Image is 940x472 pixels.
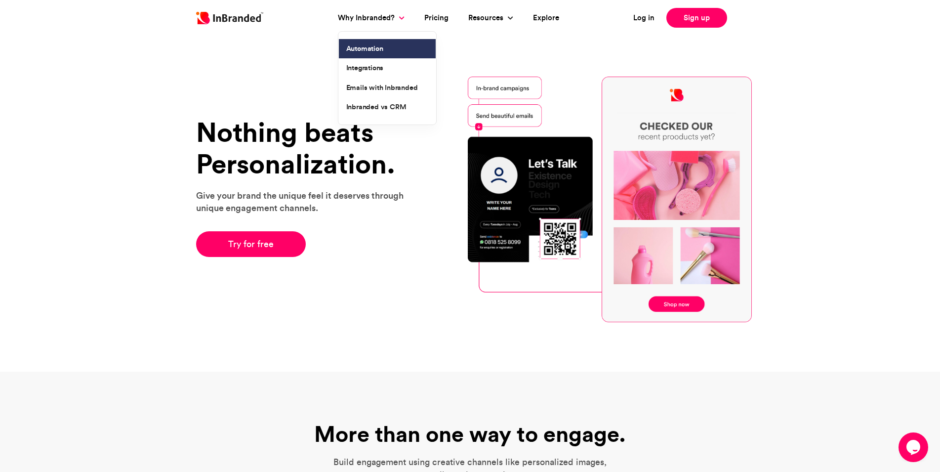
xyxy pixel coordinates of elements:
[339,39,436,59] a: Automation
[297,421,643,447] h1: More than one way to engage.
[196,117,416,179] h1: Nothing beats Personalization.
[533,12,559,24] a: Explore
[666,8,727,28] a: Sign up
[339,58,436,78] a: Integrations
[424,12,449,24] a: Pricing
[899,432,930,462] iframe: chat widget
[339,97,436,117] a: Inbranded vs CRM
[338,12,397,24] a: Why Inbranded?
[196,12,263,24] img: Inbranded
[196,231,306,257] a: Try for free
[339,78,436,98] a: Emails with Inbranded
[633,12,654,24] a: Log in
[196,189,416,214] p: Give your brand the unique feel it deserves through unique engagement channels.
[468,12,506,24] a: Resources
